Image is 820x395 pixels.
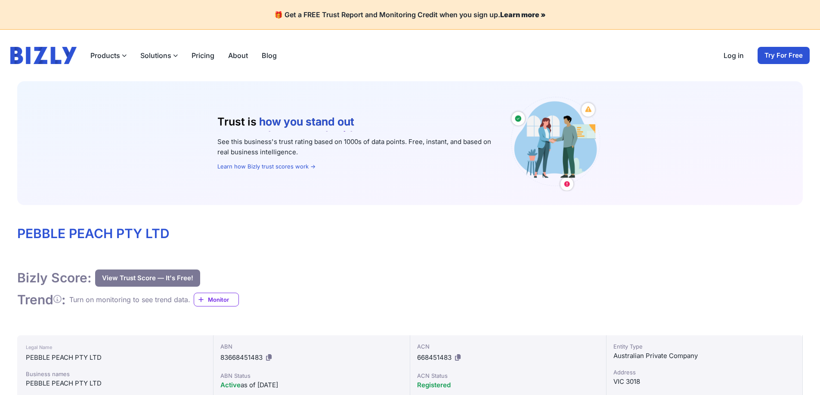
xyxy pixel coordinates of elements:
button: View Trust Score — It's Free! [95,269,200,287]
div: ABN Status [220,371,402,380]
a: Monitor [194,293,239,306]
span: Active [220,381,241,389]
span: Registered [417,381,451,389]
a: Blog [262,50,277,61]
button: Products [90,50,127,61]
div: ABN [220,342,402,351]
div: Address [613,368,795,377]
li: who you work with [259,129,356,142]
h1: Trend : [17,292,66,308]
h4: 🎁 Get a FREE Trust Report and Monitoring Credit when you sign up. [10,10,810,19]
div: Business names [26,370,204,378]
a: Learn more » [500,10,546,19]
a: Try For Free [758,47,810,64]
div: Turn on monitoring to see trend data. [69,294,190,305]
div: ACN Status [417,371,599,380]
div: VIC 3018 [613,377,795,387]
a: Log in [724,50,744,61]
a: Pricing [192,50,214,61]
div: Entity Type [613,342,795,351]
span: 668451483 [417,353,452,361]
div: ACN [417,342,599,351]
div: Legal Name [26,342,204,352]
div: PEBBLE PEACH PTY LTD [26,352,204,363]
li: how you stand out [259,115,356,129]
a: Learn how Bizly trust scores work → [217,163,316,170]
a: About [228,50,248,61]
div: Australian Private Company [613,351,795,361]
span: Trust is [217,115,257,128]
div: PEBBLE PEACH PTY LTD [26,378,204,389]
span: Monitor [208,295,238,304]
p: See this business's trust rating based on 1000s of data points. Free, instant, and based on real ... [217,137,493,157]
h1: PEBBLE PEACH PTY LTD [17,226,803,242]
img: Australian small business owners illustration [507,95,603,191]
div: as of [DATE] [220,380,402,390]
button: Solutions [140,50,178,61]
span: 83668451483 [220,353,263,361]
h1: Bizly Score: [17,270,92,286]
